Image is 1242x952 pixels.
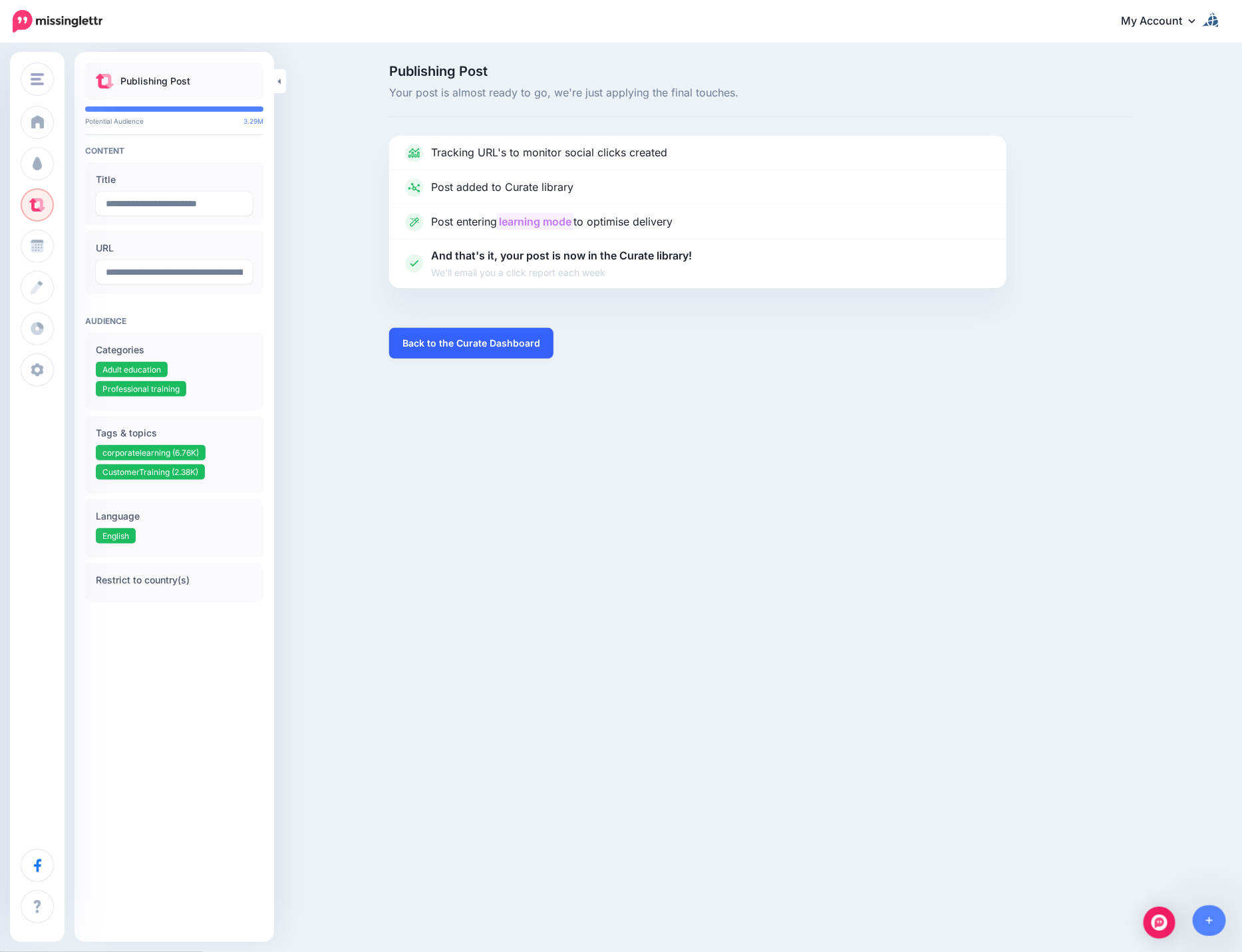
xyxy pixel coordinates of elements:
div: Domain Overview [53,79,119,87]
div: Open Intercom Messenger [1144,907,1175,939]
span: English [102,531,129,541]
div: v 4.0.25 [37,21,65,32]
h4: Audience [85,316,263,326]
span: Publishing Post [389,65,1134,78]
a: Back to the Curate Dashboard [389,328,553,359]
span: Professional training [102,384,180,394]
p: Publishing Post [120,73,190,89]
h4: Content [85,146,263,156]
p: Post entering to optimise delivery [431,214,673,231]
label: Language [96,508,253,524]
span: We'll email you a click report each week [431,265,692,280]
img: Missinglettr [13,10,102,33]
label: Title [96,172,253,188]
label: Restrict to country(s) [96,572,253,588]
a: My Account [1108,5,1222,38]
img: menu.png [31,73,44,85]
p: And that's it, your post is now in the Curate library! [431,247,692,280]
div: Domain: [DOMAIN_NAME] [35,35,146,45]
label: URL [96,240,253,256]
img: tab_domain_overview_orange.svg [39,77,49,88]
p: Tracking URL's to monitor social clicks created [431,144,667,162]
p: Post added to Curate library [431,179,573,196]
label: Tags & topics [96,425,253,441]
p: Potential Audience [85,117,263,125]
div: Keywords by Traffic [149,79,220,87]
span: Adult education [102,365,161,375]
mark: learning mode [497,213,573,230]
span: 3.29M [243,117,263,125]
img: logo_orange.svg [21,21,32,32]
span: CustomerTraining (2.38K) [102,467,198,477]
img: website_grey.svg [21,35,32,45]
img: tab_keywords_by_traffic_grey.svg [134,77,145,88]
span: corporatelearning (6.76K) [102,448,199,458]
img: curate.png [96,74,114,88]
label: Categories [96,342,253,358]
span: Your post is almost ready to go, we're just applying the final touches. [389,84,1134,102]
